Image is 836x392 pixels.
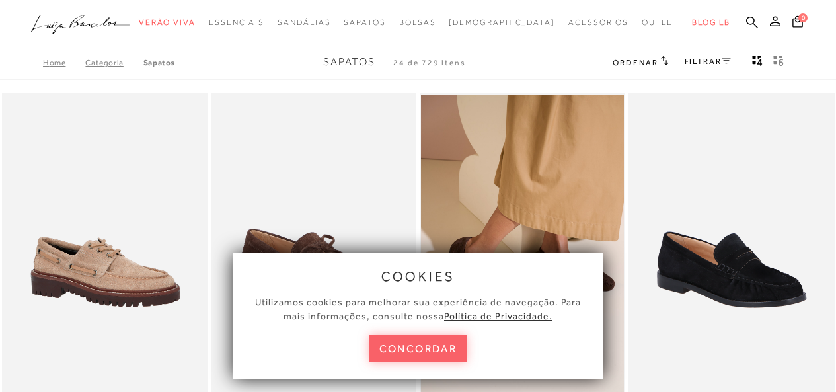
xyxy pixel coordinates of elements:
[399,11,436,35] a: noSubCategoriesText
[568,18,628,27] span: Acessórios
[642,11,679,35] a: noSubCategoriesText
[139,11,196,35] a: noSubCategoriesText
[323,56,375,68] span: Sapatos
[613,58,658,67] span: Ordenar
[449,18,555,27] span: [DEMOGRAPHIC_DATA]
[798,13,808,22] span: 0
[769,54,788,71] button: gridText6Desc
[278,18,330,27] span: Sandálias
[255,297,581,321] span: Utilizamos cookies para melhorar sua experiência de navegação. Para mais informações, consulte nossa
[399,18,436,27] span: Bolsas
[139,18,196,27] span: Verão Viva
[568,11,628,35] a: noSubCategoriesText
[692,11,730,35] a: BLOG LB
[685,57,731,66] a: FILTRAR
[209,18,264,27] span: Essenciais
[85,58,143,67] a: Categoria
[393,58,466,67] span: 24 de 729 itens
[381,269,455,284] span: cookies
[344,11,385,35] a: noSubCategoriesText
[748,54,767,71] button: Mostrar 4 produtos por linha
[43,58,85,67] a: Home
[369,335,467,362] button: concordar
[449,11,555,35] a: noSubCategoriesText
[344,18,385,27] span: Sapatos
[143,58,175,67] a: Sapatos
[209,11,264,35] a: noSubCategoriesText
[278,11,330,35] a: noSubCategoriesText
[788,15,807,32] button: 0
[692,18,730,27] span: BLOG LB
[444,311,552,321] a: Política de Privacidade.
[642,18,679,27] span: Outlet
